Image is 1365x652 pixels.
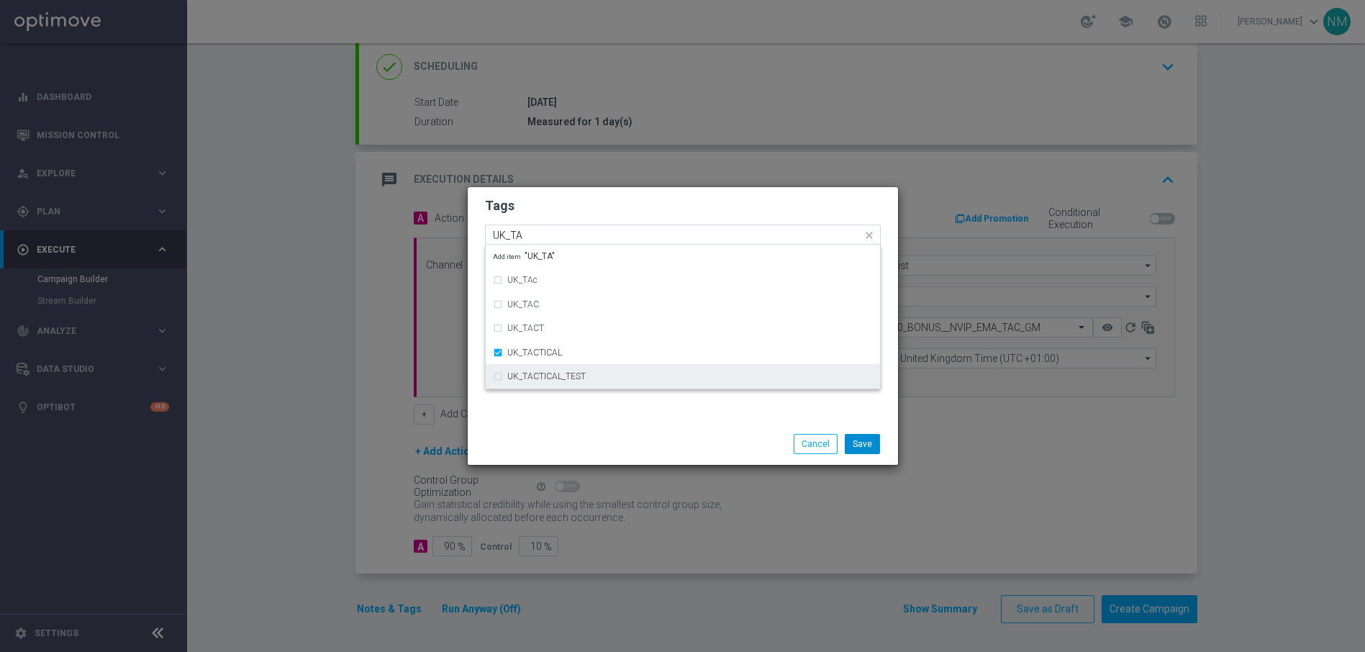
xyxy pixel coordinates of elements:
div: UK_TACTICAL [493,341,873,364]
label: UK_TACTICAL_TEST [507,372,586,381]
span: Add item [493,253,525,261]
label: UK_TAC [507,300,539,309]
label: UK_TACT [507,324,544,332]
span: "UK_TA" [493,252,555,261]
button: Save [845,434,880,454]
div: UK_TACTICAL_TEST [493,365,873,388]
h2: Tags [485,197,881,214]
ng-select: UK_TACTICAL [485,225,881,245]
button: Cancel [794,434,838,454]
ng-dropdown-panel: Options list [485,245,881,389]
div: UK_TAc [493,268,873,291]
div: UK_TAC [493,293,873,316]
label: UK_TAc [507,276,538,284]
div: UK_TACT [493,317,873,340]
label: UK_TACTICAL [507,348,562,357]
